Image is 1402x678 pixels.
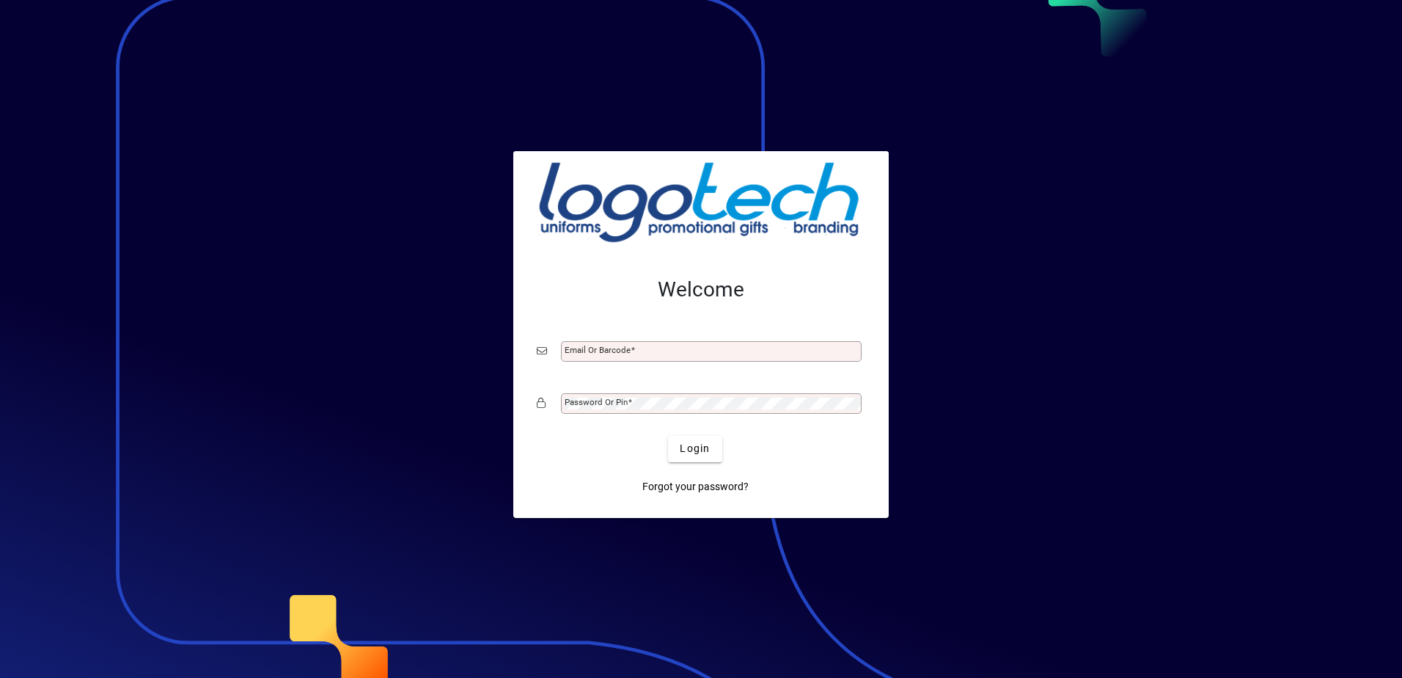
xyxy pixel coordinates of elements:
[680,441,710,456] span: Login
[636,474,755,500] a: Forgot your password?
[565,345,631,355] mat-label: Email or Barcode
[537,277,865,302] h2: Welcome
[668,436,722,462] button: Login
[642,479,749,495] span: Forgot your password?
[565,397,628,407] mat-label: Password or Pin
